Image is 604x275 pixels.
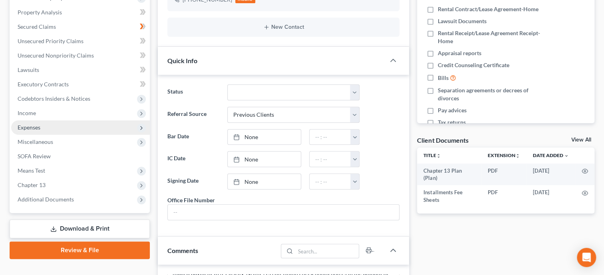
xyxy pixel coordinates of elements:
span: Unsecured Priority Claims [18,38,83,44]
input: -- [168,205,399,220]
a: None [228,151,301,167]
i: unfold_more [515,153,520,158]
span: Rental Receipt/Lease Agreement Receipt-Home [438,29,543,45]
span: Lawsuit Documents [438,17,487,25]
input: Search... [296,244,359,258]
span: Chapter 13 [18,181,46,188]
input: -- : -- [310,174,351,189]
span: Executory Contracts [18,81,69,88]
span: Separation agreements or decrees of divorces [438,86,543,102]
button: New Contact [174,24,393,30]
span: Quick Info [167,57,197,64]
span: Comments [167,247,198,254]
a: Secured Claims [11,20,150,34]
span: Tax returns [438,118,466,126]
label: IC Date [163,151,223,167]
label: Referral Source [163,107,223,123]
span: Pay advices [438,106,467,114]
span: Expenses [18,124,40,131]
a: None [228,130,301,145]
a: Review & File [10,241,150,259]
span: Unsecured Nonpriority Claims [18,52,94,59]
a: Executory Contracts [11,77,150,92]
span: SOFA Review [18,153,51,159]
a: Lawsuits [11,63,150,77]
div: Open Intercom Messenger [577,248,596,267]
label: Status [163,84,223,100]
input: -- : -- [310,151,351,167]
span: Miscellaneous [18,138,53,145]
span: Secured Claims [18,23,56,30]
i: unfold_more [436,153,441,158]
a: Date Added expand_more [533,152,569,158]
span: Means Test [18,167,45,174]
label: Signing Date [163,173,223,189]
td: [DATE] [527,163,575,185]
a: Download & Print [10,219,150,238]
a: Unsecured Priority Claims [11,34,150,48]
td: Installments Fee Sheets [417,185,481,207]
span: Bills [438,74,449,82]
span: Additional Documents [18,196,74,203]
span: Credit Counseling Certificate [438,61,509,69]
span: Property Analysis [18,9,62,16]
span: Appraisal reports [438,49,481,57]
div: Office File Number [167,196,215,204]
a: SOFA Review [11,149,150,163]
span: Codebtors Insiders & Notices [18,95,90,102]
div: Client Documents [417,136,468,144]
td: Chapter 13 Plan (Plan) [417,163,481,185]
a: Unsecured Nonpriority Claims [11,48,150,63]
a: Titleunfold_more [423,152,441,158]
span: Rental Contract/Lease Agreement-Home [438,5,538,13]
span: Lawsuits [18,66,39,73]
input: -- : -- [310,130,351,145]
td: PDF [481,185,527,207]
a: None [228,174,301,189]
td: [DATE] [527,185,575,207]
span: Income [18,110,36,116]
label: Bar Date [163,129,223,145]
a: Property Analysis [11,5,150,20]
a: Extensionunfold_more [488,152,520,158]
i: expand_more [564,153,569,158]
td: PDF [481,163,527,185]
a: View All [571,137,591,143]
